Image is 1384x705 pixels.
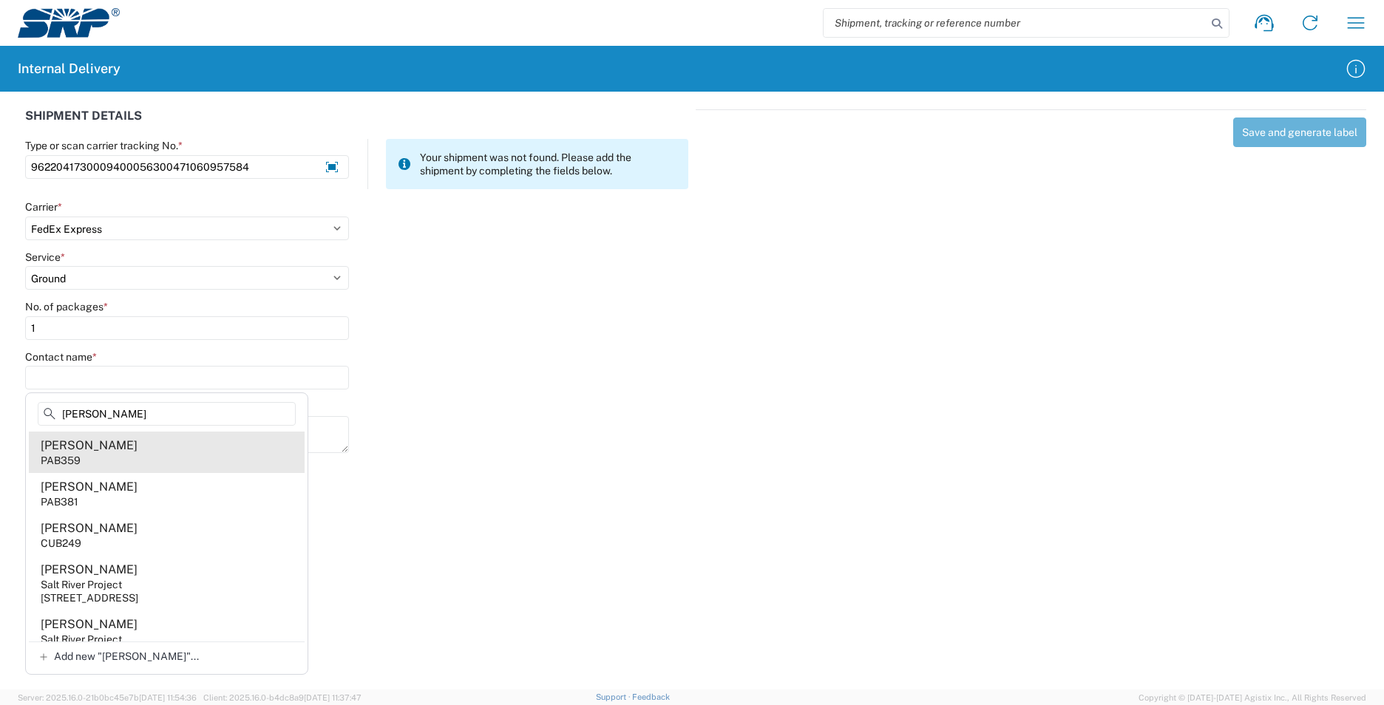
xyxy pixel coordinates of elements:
div: Salt River Project [41,633,122,646]
span: Server: 2025.16.0-21b0bc45e7b [18,693,197,702]
a: Feedback [632,692,670,701]
a: Support [596,692,633,701]
label: Service [25,251,65,264]
h2: Internal Delivery [18,60,121,78]
div: PAB381 [41,495,78,508]
img: srp [18,8,120,38]
input: Shipment, tracking or reference number [824,9,1207,37]
div: [PERSON_NAME] [41,479,138,495]
div: [PERSON_NAME] [41,562,138,578]
span: [DATE] 11:37:47 [304,693,362,702]
div: [STREET_ADDRESS] [41,591,138,604]
div: SHIPMENT DETAILS [25,109,688,139]
div: [PERSON_NAME] [41,520,138,537]
div: Salt River Project [41,578,122,591]
div: [PERSON_NAME] [41,616,138,633]
div: PAB359 [41,454,81,467]
span: Your shipment was not found. Please add the shipment by completing the fields below. [420,151,676,177]
label: Type or scan carrier tracking No. [25,139,183,152]
label: Carrier [25,200,62,214]
label: Contact name [25,350,97,364]
span: Add new "[PERSON_NAME]"... [54,650,199,663]
div: [PERSON_NAME] [41,437,138,454]
span: Client: 2025.16.0-b4dc8a9 [203,693,362,702]
span: [DATE] 11:54:36 [139,693,197,702]
label: No. of packages [25,300,108,313]
span: Copyright © [DATE]-[DATE] Agistix Inc., All Rights Reserved [1139,691,1366,704]
div: CUB249 [41,537,81,550]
